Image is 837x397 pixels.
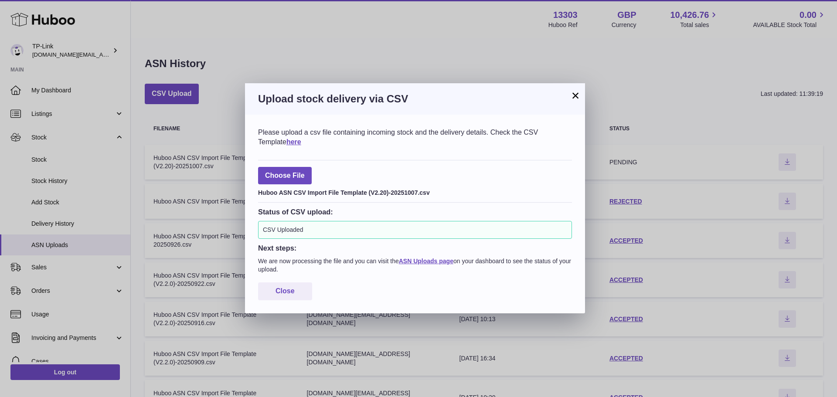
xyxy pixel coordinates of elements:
[258,187,572,197] div: Huboo ASN CSV Import File Template (V2.20)-20251007.csv
[258,128,572,146] div: Please upload a csv file containing incoming stock and the delivery details. Check the CSV Template
[258,282,312,300] button: Close
[258,207,572,217] h3: Status of CSV upload:
[286,138,301,146] a: here
[258,92,572,106] h3: Upload stock delivery via CSV
[399,258,453,265] a: ASN Uploads page
[276,287,295,295] span: Close
[258,257,572,274] p: We are now processing the file and you can visit the on your dashboard to see the status of your ...
[258,167,312,185] span: Choose File
[258,221,572,239] div: CSV Uploaded
[570,90,581,101] button: ×
[258,243,572,253] h3: Next steps:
